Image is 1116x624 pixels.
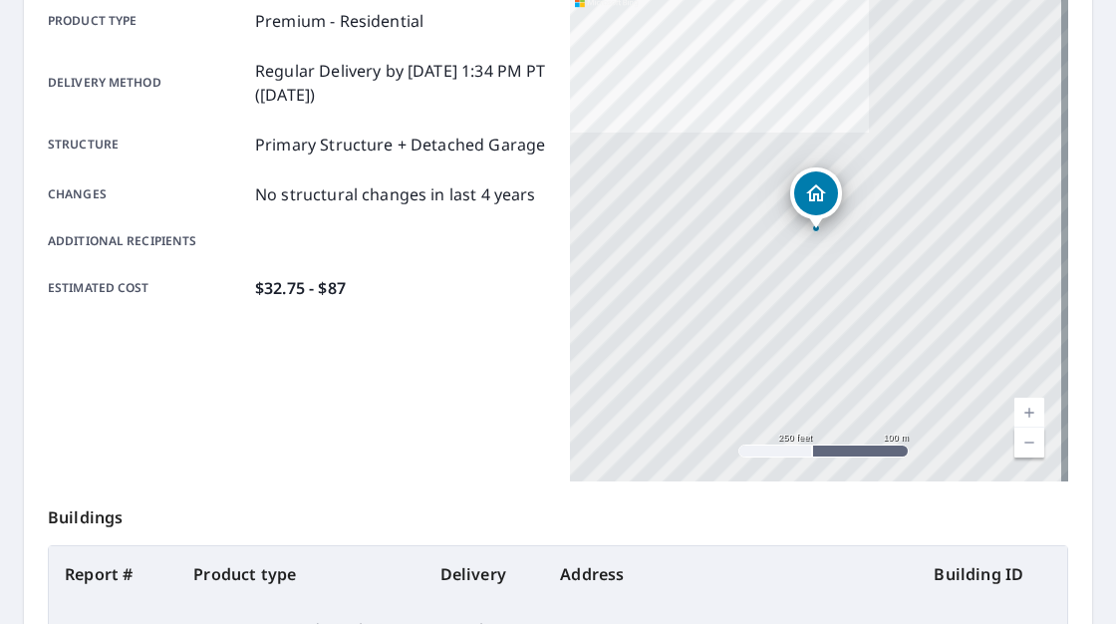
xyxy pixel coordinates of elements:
p: Additional recipients [48,232,247,250]
th: Report # [49,546,177,602]
p: Estimated cost [48,276,247,300]
p: Premium - Residential [255,9,423,33]
p: Delivery method [48,59,247,107]
p: Primary Structure + Detached Garage [255,133,545,156]
p: Changes [48,182,247,206]
th: Building ID [918,546,1067,602]
th: Delivery [424,546,545,602]
a: Current Level 17, Zoom Out [1014,428,1044,458]
div: Dropped pin, building 1, Residential property, 10505 Tyson Rd Orlando, FL 32832 [790,167,842,229]
p: Structure [48,133,247,156]
p: $32.75 - $87 [255,276,346,300]
th: Address [544,546,918,602]
a: Current Level 17, Zoom In [1014,398,1044,428]
p: Buildings [48,481,1068,545]
p: Product type [48,9,247,33]
p: No structural changes in last 4 years [255,182,536,206]
th: Product type [177,546,423,602]
p: Regular Delivery by [DATE] 1:34 PM PT ([DATE]) [255,59,546,107]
